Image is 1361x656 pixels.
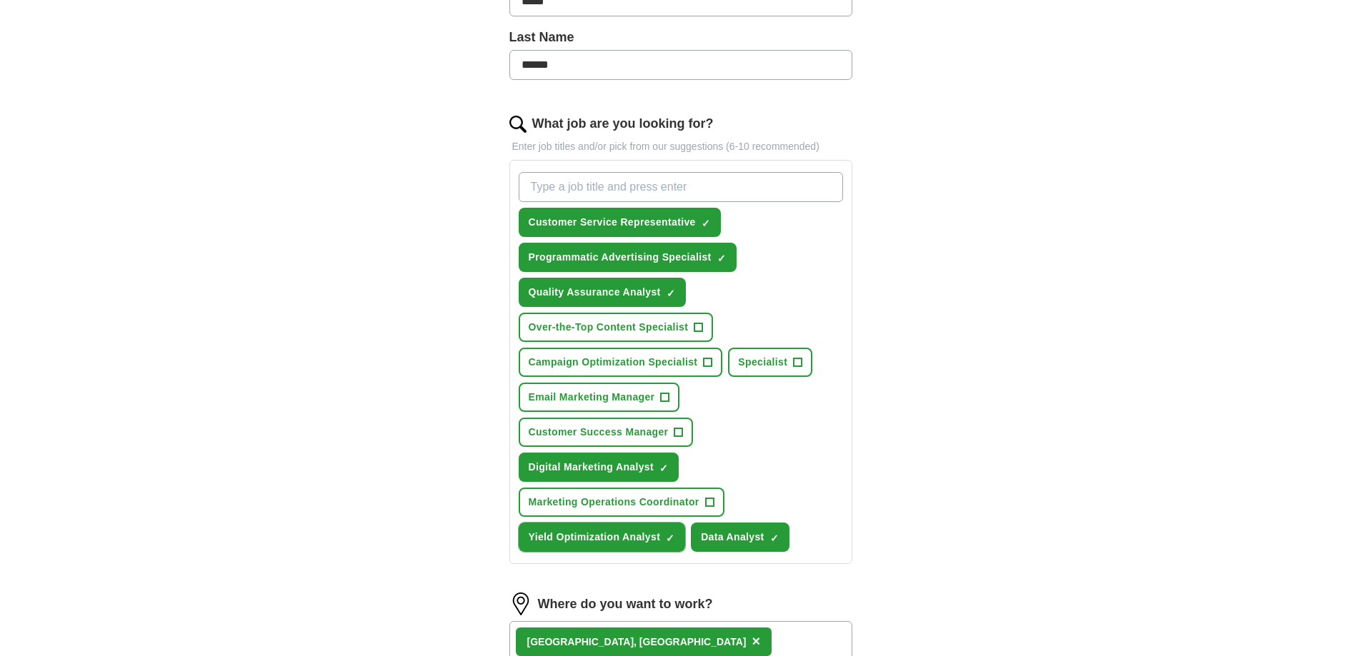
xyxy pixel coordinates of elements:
span: ✓ [702,218,710,229]
label: What job are you looking for? [532,114,714,133]
button: Campaign Optimization Specialist [519,348,723,377]
button: Specialist [728,348,812,377]
span: Programmatic Advertising Specialist [529,250,712,265]
button: Customer Service Representative✓ [519,208,721,237]
button: × [752,631,760,652]
span: ✓ [770,533,779,544]
span: Over-the-Top Content Specialist [529,320,689,335]
span: Campaign Optimization Specialist [529,355,698,370]
div: [GEOGRAPHIC_DATA], [GEOGRAPHIC_DATA] [527,635,747,650]
span: ✓ [659,463,668,474]
img: search.png [509,116,527,133]
img: location.png [509,592,532,615]
button: Customer Success Manager [519,418,694,447]
span: Marketing Operations Coordinator [529,495,699,510]
span: Quality Assurance Analyst [529,285,661,300]
button: Over-the-Top Content Specialist [519,313,714,342]
button: Digital Marketing Analyst✓ [519,453,679,482]
span: ✓ [667,288,675,299]
span: Yield Optimization Analyst [529,530,661,545]
span: Specialist [738,355,787,370]
label: Where do you want to work? [538,595,713,614]
span: ✓ [666,533,674,544]
button: Quality Assurance Analyst✓ [519,278,686,307]
label: Last Name [509,28,852,47]
span: Customer Service Representative [529,215,696,230]
button: Yield Optimization Analyst✓ [519,523,686,552]
span: Customer Success Manager [529,425,669,440]
input: Type a job title and press enter [519,172,843,202]
button: Data Analyst✓ [691,523,789,552]
button: Programmatic Advertising Specialist✓ [519,243,737,272]
span: Digital Marketing Analyst [529,460,654,475]
span: × [752,633,760,649]
button: Email Marketing Manager [519,383,680,412]
button: Marketing Operations Coordinator [519,488,724,517]
span: ✓ [717,253,726,264]
p: Enter job titles and/or pick from our suggestions (6-10 recommended) [509,139,852,154]
span: Email Marketing Manager [529,390,655,405]
span: Data Analyst [701,530,764,545]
